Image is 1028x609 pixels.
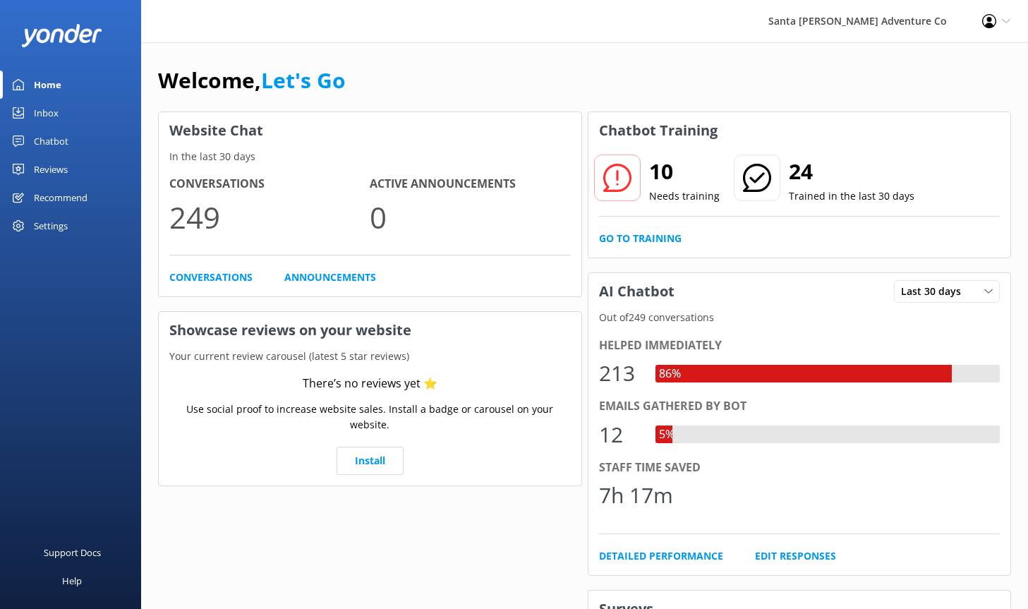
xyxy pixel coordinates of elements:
[789,188,914,204] p: Trained in the last 30 days
[158,64,346,97] h1: Welcome,
[34,155,68,183] div: Reviews
[649,188,720,204] p: Needs training
[34,127,68,155] div: Chatbot
[261,66,346,95] a: Let's Go
[159,312,581,349] h3: Showcase reviews on your website
[655,365,684,383] div: 86%
[588,310,1011,325] p: Out of 249 conversations
[34,183,87,212] div: Recommend
[599,231,682,246] a: Go to Training
[21,24,102,47] img: yonder-white-logo.png
[655,426,678,444] div: 5%
[599,397,1000,416] div: Emails gathered by bot
[169,402,571,433] p: Use social proof to increase website sales. Install a badge or carousel on your website.
[370,193,570,241] p: 0
[169,175,370,193] h4: Conversations
[901,284,969,299] span: Last 30 days
[599,418,641,452] div: 12
[62,567,82,595] div: Help
[588,112,728,149] h3: Chatbot Training
[599,459,1000,477] div: Staff time saved
[303,375,437,393] div: There’s no reviews yet ⭐
[169,270,253,285] a: Conversations
[649,155,720,188] h2: 10
[34,99,59,127] div: Inbox
[34,71,61,99] div: Home
[755,548,836,564] a: Edit Responses
[789,155,914,188] h2: 24
[44,538,101,567] div: Support Docs
[599,356,641,390] div: 213
[599,548,723,564] a: Detailed Performance
[169,193,370,241] p: 249
[337,447,404,475] a: Install
[159,349,581,364] p: Your current review carousel (latest 5 star reviews)
[159,149,581,164] p: In the last 30 days
[370,175,570,193] h4: Active Announcements
[34,212,68,240] div: Settings
[599,337,1000,355] div: Helped immediately
[599,478,673,512] div: 7h 17m
[284,270,376,285] a: Announcements
[159,112,581,149] h3: Website Chat
[588,273,685,310] h3: AI Chatbot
